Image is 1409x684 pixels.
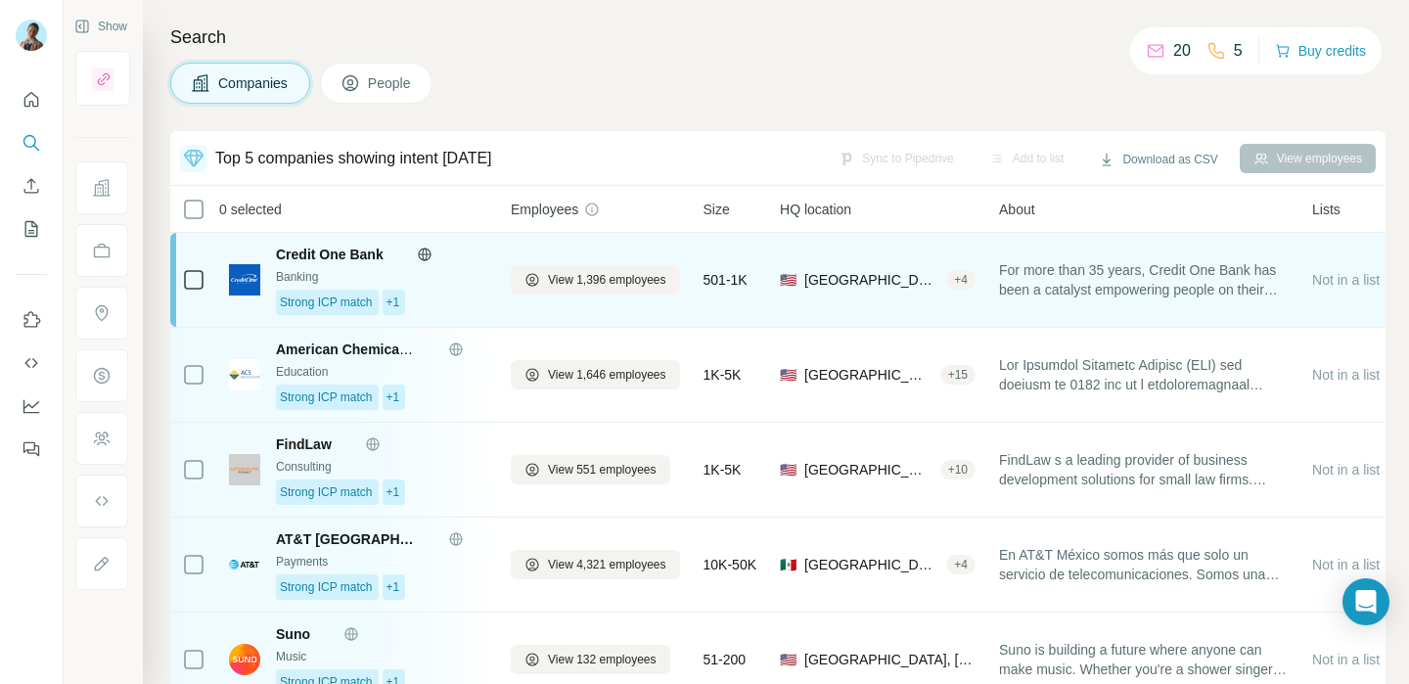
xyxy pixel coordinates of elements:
span: 501-1K [704,270,748,290]
span: 🇺🇸 [780,365,796,385]
span: +1 [386,388,400,406]
span: Strong ICP match [280,388,373,406]
button: View 132 employees [511,645,670,674]
span: 🇲🇽 [780,555,796,574]
span: People [368,73,413,93]
span: 🇺🇸 [780,650,796,669]
span: +1 [386,294,400,311]
span: View 1,396 employees [548,271,666,289]
img: LinkedIn logo [320,626,336,642]
p: 20 [1173,39,1191,63]
img: LinkedIn logo [425,531,440,547]
div: + 10 [940,461,976,479]
span: Employees [511,200,578,219]
span: View 132 employees [548,651,657,668]
span: [GEOGRAPHIC_DATA], [US_STATE] [804,270,938,290]
span: 1K-5K [704,460,742,479]
span: Not in a list [1312,367,1380,383]
span: [GEOGRAPHIC_DATA] [804,555,938,574]
span: Suno [276,624,310,644]
img: LinkedIn logo [425,342,440,357]
div: Education [276,363,487,381]
button: Buy credits [1275,37,1366,65]
span: Not in a list [1312,462,1380,478]
div: + 4 [946,556,976,573]
span: 51-200 [704,650,747,669]
span: 10K-50K [704,555,756,574]
div: + 15 [940,366,976,384]
div: Banking [276,268,487,286]
span: View 551 employees [548,461,657,479]
p: 5 [1234,39,1243,63]
img: Logo of American Chemical Society [229,359,260,390]
span: Not in a list [1312,557,1380,572]
div: Music [276,648,487,665]
span: Not in a list [1312,652,1380,667]
div: Payments [276,553,487,570]
button: Enrich CSV [16,168,47,204]
span: [GEOGRAPHIC_DATA], [US_STATE] [804,365,932,385]
img: LinkedIn logo [341,436,357,452]
span: 0 selected [219,200,282,219]
button: Show [61,12,141,41]
span: 🇺🇸 [780,270,796,290]
button: Use Surfe on LinkedIn [16,302,47,338]
span: About [999,200,1035,219]
span: Not in a list [1312,272,1380,288]
span: +1 [386,578,400,596]
div: Open Intercom Messenger [1342,578,1389,625]
img: Avatar [16,20,47,51]
div: Consulting [276,458,487,476]
button: Search [16,125,47,160]
span: Credit One Bank [276,245,384,264]
img: Logo of FindLaw [229,454,260,485]
span: Lists [1312,200,1341,219]
button: View 1,396 employees [511,265,680,295]
img: Logo of Suno [229,644,260,675]
div: + 4 [946,271,976,289]
button: Quick start [16,82,47,117]
span: American Chemical Society [276,342,456,357]
span: FindLaw s a leading provider of business development solutions for small law firms. Through its t... [999,450,1289,489]
img: LinkedIn logo [393,247,409,262]
span: Suno is building a future where anyone can make music. Whether you're a shower singer or a charti... [999,640,1289,679]
span: En AT&T México somos más que solo un servicio de telecomunicaciones. Somos una organización de pe... [999,545,1289,584]
span: [GEOGRAPHIC_DATA], [US_STATE] [804,650,976,669]
span: 1K-5K [704,365,742,385]
span: Lor Ipsumdol Sitametc Adipisc (ELI) sed doeiusm te 0182 inc ut l etdoloremagnaal enimadmin veniam... [999,355,1289,394]
span: 🇺🇸 [780,460,796,479]
span: FindLaw [276,434,332,454]
span: Size [704,200,730,219]
span: Companies [218,73,290,93]
button: Feedback [16,432,47,467]
span: HQ location [780,200,851,219]
h4: Search [170,23,1386,51]
img: Logo of Credit One Bank [229,264,260,296]
img: Logo of AT&T Mexico [229,560,260,570]
button: My lists [16,211,47,247]
span: Strong ICP match [280,578,373,596]
button: View 551 employees [511,455,670,484]
span: [GEOGRAPHIC_DATA], [US_STATE] [804,460,932,479]
span: +1 [386,483,400,501]
span: View 4,321 employees [548,556,666,573]
button: Dashboard [16,388,47,424]
button: View 1,646 employees [511,360,680,389]
span: Strong ICP match [280,483,373,501]
button: Use Surfe API [16,345,47,381]
button: Download as CSV [1085,145,1231,174]
span: Strong ICP match [280,294,373,311]
button: View 4,321 employees [511,550,680,579]
span: AT&T [GEOGRAPHIC_DATA] [276,529,415,549]
div: Top 5 companies showing intent [DATE] [215,147,492,170]
span: View 1,646 employees [548,366,666,384]
span: For more than 35 years, Credit One Bank has been a catalyst empowering people on their credit jou... [999,260,1289,299]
